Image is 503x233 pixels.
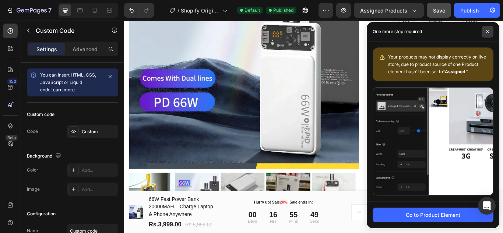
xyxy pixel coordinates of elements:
[27,151,63,161] div: Background
[313,100,330,118] input: quantity
[190,209,220,215] span: . Sale ends in:
[151,209,182,215] span: Hurry up! Sale
[338,100,436,118] button: Add to cart
[354,3,424,18] button: Assigned Products
[443,69,468,74] b: “Assigned”
[330,100,347,118] button: increment
[245,7,260,14] span: Default
[296,127,436,147] button: Buy it now
[478,197,496,215] div: Open Intercom Messenger
[360,7,407,14] span: Assigned Products
[388,54,486,74] span: Your products may not display correctly on live store, due to product source of one Product eleme...
[50,87,75,92] a: Learn more
[297,100,313,118] button: decrement
[373,28,422,35] p: One more step required
[454,3,485,18] button: Publish
[343,13,380,26] div: Rs.8,999.00
[27,111,54,118] div: Custom code
[378,219,411,227] div: Add to Cart
[40,72,96,92] span: You can insert HTML, CSS, JavaScript or Liquid code
[124,3,154,18] div: Undo/Redo
[306,50,350,61] strong: Massive 20000mAh Capacity
[284,215,329,232] input: quantity
[3,3,55,18] button: 7
[82,186,116,193] div: Add...
[377,38,433,43] strong: Smart Power Management
[36,45,57,53] p: Settings
[169,221,179,232] div: 16
[27,128,38,135] div: Code
[27,211,56,217] div: Configuration
[273,7,293,14] span: Published
[217,221,227,232] div: 49
[433,7,445,14] span: Save
[306,61,337,68] div: Custom Code
[7,78,18,84] div: 450
[182,209,190,215] span: 20%
[296,13,338,28] div: Rs.3,999.00
[367,105,407,113] div: Add to cart
[335,169,342,176] img: WhatsApp
[353,132,380,142] div: Buy it now
[124,21,503,233] iframe: Design area
[73,45,98,53] p: Advanced
[306,38,362,43] strong: 66W Ultra Fast Charging
[48,6,52,15] p: 7
[82,167,116,174] div: Add...
[36,26,98,35] p: Custom Code
[406,211,460,219] div: Go to Product Element
[144,221,155,232] div: 00
[427,3,451,18] button: Save
[329,215,347,232] button: increment
[192,221,202,232] div: 55
[296,78,436,85] p: Publish the page to see the content.
[460,7,479,14] div: Publish
[177,7,179,14] span: /
[27,167,38,173] div: Color
[6,135,18,141] div: Beta
[377,50,425,61] strong: Dual USB-A & USB-C Ports
[82,128,116,135] div: Custom
[27,186,40,193] div: Image
[265,215,284,232] button: decrement
[28,203,109,231] h1: 66W Fast Power Bank 20000MAH – Charge Laptop & Phone Anywhere
[307,163,425,182] a: Order on WhatsApp
[353,214,436,232] button: Add to Cart
[373,208,493,222] button: Go to Product Element
[181,7,219,14] span: Shopify Original Product Template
